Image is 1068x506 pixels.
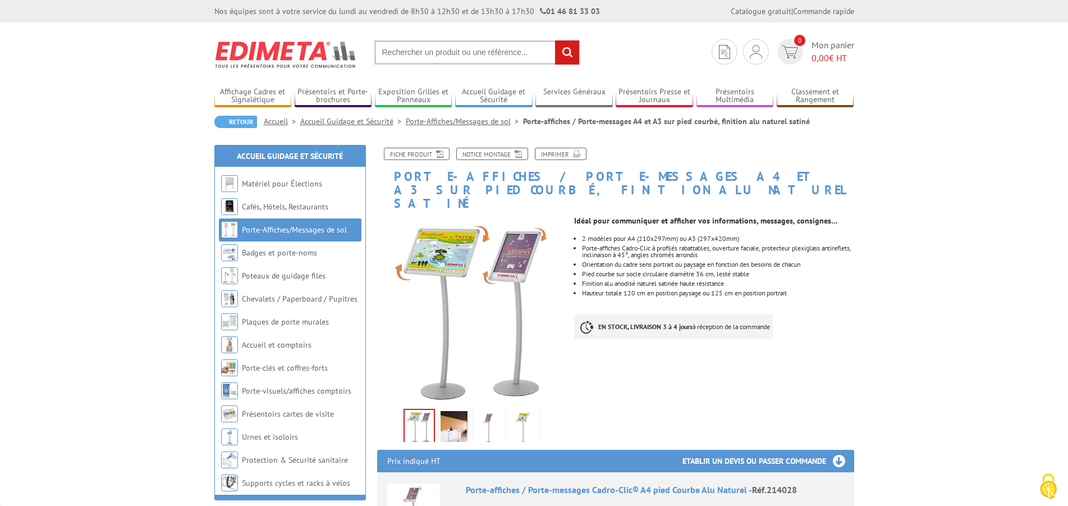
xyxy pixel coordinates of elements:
h1: Porte-affiches / Porte-messages A4 et A3 sur pied courbé, finition alu naturel satiné [369,148,863,211]
a: Accueil Guidage et Sécurité [300,116,406,126]
a: Poteaux de guidage files [242,271,326,281]
a: Supports cycles et racks à vélos [242,478,350,488]
a: Catalogue gratuit [731,6,791,16]
p: Prix indiqué HT [387,450,441,472]
a: Porte-Affiches/Messages de sol [242,225,347,235]
img: Porte-visuels/affiches comptoirs [221,382,238,399]
p: 2 modèles pour A4 (210x297mm) ou A3 (297x420mm) [582,235,854,242]
img: devis rapide [750,45,762,58]
a: Commande rapide [793,6,854,16]
img: Cafés, Hôtels, Restaurants [221,198,238,215]
img: porte_message_cadro_clic_a4_courbe_alu_naturel_214030_214028_mise_en_scene_web.jpg [441,411,467,446]
a: Protection & Sécurité sanitaire [242,455,348,465]
img: Accueil et comptoirs [221,336,238,353]
a: Exposition Grilles et Panneaux [375,87,452,106]
img: Edimeta [214,34,357,75]
span: Mon panier [812,39,854,65]
img: Cookies (fenêtre modale) [1034,472,1062,500]
a: Accueil Guidage et Sécurité [455,87,533,106]
a: Urnes et isoloirs [242,432,298,442]
a: Porte-Affiches/Messages de sol [406,116,523,126]
a: Cafés, Hôtels, Restaurants [242,202,328,212]
a: Présentoirs Multimédia [696,87,774,106]
a: Fiche produit [384,148,450,160]
a: Accueil et comptoirs [242,340,311,350]
a: Plaques de porte murales [242,317,329,327]
a: Présentoirs et Porte-brochures [295,87,372,106]
div: Idéal pour communiquer et afficher vos informations, messages, consignes… [574,217,854,224]
strong: 01 46 81 33 03 [540,6,600,16]
p: Porte-affiches Cadro-Clic à profilés rabattables, ouverture faciale, protecteur plexiglass antire... [582,245,854,258]
input: rechercher [555,40,579,65]
img: Protection & Sécurité sanitaire [221,452,238,468]
img: devis rapide [782,45,798,58]
img: Badges et porte-noms [221,244,238,261]
img: Chevalets / Paperboard / Pupitres [221,290,238,307]
img: Présentoirs cartes de visite [221,405,238,422]
li: Orientation du cadre sens portrait ou paysage en fonction des besoins de chacun [582,261,854,268]
span: Réf.214028 [752,484,797,495]
img: 214028_214030_porte-message_cadro-clic_a4_a3.jpg [405,410,434,445]
a: Affichage Cadres et Signalétique [214,87,292,106]
a: Retour [214,116,257,128]
img: 214028_214030_porte-message_cadro-clic_a4_a3.jpg [377,216,566,405]
img: Porte-Affiches/Messages de sol [221,221,238,238]
img: Poteaux de guidage files [221,267,238,284]
span: 0,00 [812,52,829,63]
li: Finition alu anodisé naturel satinée haute résistance [582,280,854,287]
li: Pied courbe sur socle circulaire diamètre 36 cm, lesté stable [582,271,854,277]
img: Porte-clés et coffres-forts [221,359,238,376]
strong: EN STOCK, LIVRAISON 3 à 4 jours [598,322,693,331]
img: devis rapide [719,45,730,59]
img: 214030_porte-message_cadro-clic_a3.jpg [510,411,537,446]
div: Nos équipes sont à votre service du lundi au vendredi de 8h30 à 12h30 et de 13h30 à 17h30 [214,6,600,17]
a: Imprimer [535,148,586,160]
a: Porte-clés et coffres-forts [242,363,328,373]
img: Supports cycles et racks à vélos [221,475,238,491]
a: Classement et Rangement [777,87,854,106]
a: Chevalets / Paperboard / Pupitres [242,294,357,304]
li: Hauteur totale 120 cm en position paysage ou 125 cm en position portrait [582,290,854,297]
span: € HT [812,52,854,65]
div: | [731,6,854,17]
span: 0 [794,35,805,46]
a: Présentoirs cartes de visite [242,409,334,419]
a: Accueil [264,116,300,126]
img: Plaques de porte murales [221,313,238,330]
p: à réception de la commande [574,314,773,339]
a: devis rapide 0 Mon panier 0,00€ HT [774,39,854,65]
div: Porte-affiches / Porte-messages Cadro-Clic® A4 pied Courbe Alu Naturel - [466,484,844,496]
a: Badges et porte-noms [242,248,317,258]
img: Urnes et isoloirs [221,428,238,445]
li: Porte-affiches / Porte-messages A4 et A3 sur pied courbé, finition alu naturel satiné [523,116,810,127]
h3: Etablir un devis ou passer commande [682,450,854,472]
a: Services Généraux [535,87,613,106]
img: Matériel pour Élections [221,175,238,192]
input: Rechercher un produit ou une référence... [374,40,580,65]
a: Porte-visuels/affiches comptoirs [242,386,351,396]
a: Matériel pour Élections [242,179,322,189]
a: Notice Montage [456,148,528,160]
img: porte_message_cadro_clic_a3_courbe_alu_naturel_214030_fleche.jpg [475,411,502,446]
a: Présentoirs Presse et Journaux [616,87,693,106]
button: Cookies (fenêtre modale) [1029,468,1068,506]
a: Accueil Guidage et Sécurité [237,151,343,161]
